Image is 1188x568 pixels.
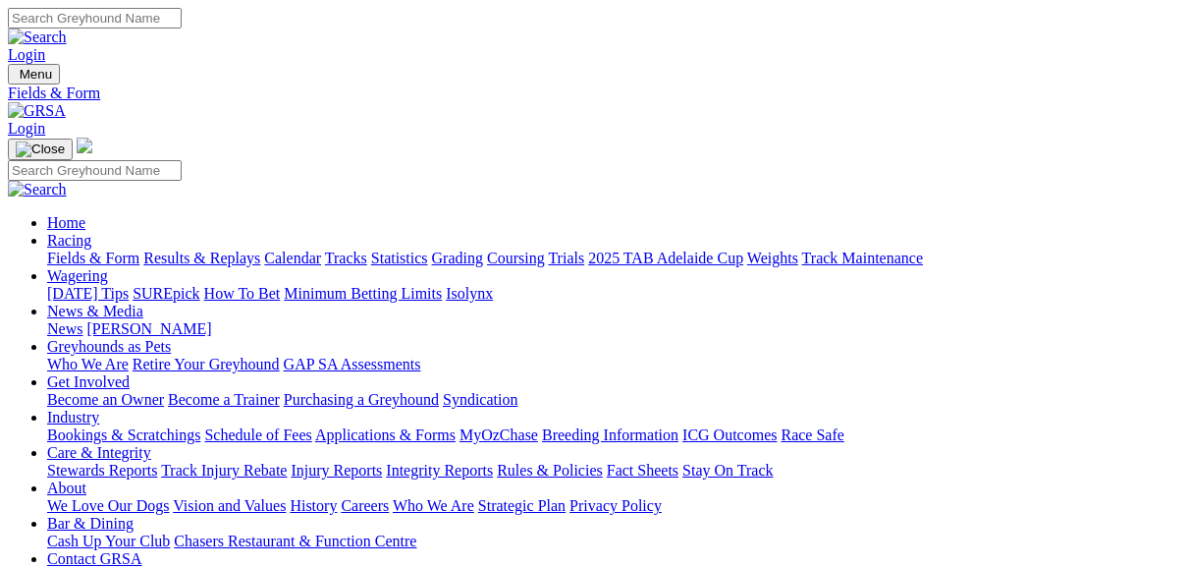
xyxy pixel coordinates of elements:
a: Login [8,120,45,137]
a: Tracks [325,250,367,266]
a: Grading [432,250,483,266]
a: Who We Are [393,497,474,514]
a: Who We Are [47,356,129,372]
a: Privacy Policy [569,497,662,514]
img: Search [8,181,67,199]
img: Search [8,28,67,46]
a: Become an Owner [47,391,164,408]
a: Fields & Form [47,250,139,266]
div: Care & Integrity [47,462,1180,480]
a: Fact Sheets [607,462,678,479]
a: Contact GRSA [47,550,141,567]
a: Isolynx [446,285,493,302]
div: Industry [47,426,1180,444]
button: Toggle navigation [8,64,60,85]
div: Get Involved [47,391,1180,409]
a: Careers [341,497,389,514]
a: Applications & Forms [315,426,456,443]
a: Cash Up Your Club [47,533,170,549]
a: Schedule of Fees [204,426,311,443]
a: Results & Replays [143,250,260,266]
a: Purchasing a Greyhound [284,391,439,408]
a: Minimum Betting Limits [284,285,442,302]
a: ICG Outcomes [682,426,777,443]
a: History [290,497,337,514]
a: Stay On Track [682,462,773,479]
a: Breeding Information [542,426,678,443]
a: Syndication [443,391,517,408]
input: Search [8,8,182,28]
a: News [47,320,82,337]
a: Racing [47,232,91,249]
a: Chasers Restaurant & Function Centre [174,533,416,549]
img: Close [16,142,65,157]
a: Statistics [371,250,428,266]
a: Stewards Reports [47,462,157,479]
a: Track Maintenance [802,250,923,266]
a: Vision and Values [173,497,286,514]
div: Racing [47,250,1180,267]
a: Coursing [487,250,545,266]
span: Menu [20,67,52,82]
a: Home [47,214,85,231]
div: Wagering [47,285,1180,303]
a: Get Involved [47,373,130,390]
a: MyOzChase [459,426,538,443]
input: Search [8,160,182,181]
a: Injury Reports [291,462,382,479]
a: Fields & Form [8,85,1180,102]
div: News & Media [47,320,1180,338]
a: 2025 TAB Adelaide Cup [588,250,743,266]
a: Industry [47,409,99,426]
a: Calendar [264,250,321,266]
a: [DATE] Tips [47,285,129,302]
a: SUREpick [133,285,199,302]
a: GAP SA Assessments [284,356,421,372]
a: Race Safe [781,426,843,443]
a: Track Injury Rebate [161,462,287,479]
a: [PERSON_NAME] [86,320,211,337]
a: Greyhounds as Pets [47,338,171,355]
a: Weights [747,250,798,266]
a: Integrity Reports [386,462,493,479]
div: Bar & Dining [47,533,1180,550]
a: Become a Trainer [168,391,280,408]
a: Rules & Policies [497,462,603,479]
a: Bar & Dining [47,515,134,532]
img: logo-grsa-white.png [77,138,92,153]
a: We Love Our Dogs [47,497,169,514]
a: Retire Your Greyhound [133,356,280,372]
a: Trials [548,250,584,266]
button: Toggle navigation [8,139,73,160]
a: Login [8,46,45,63]
a: Care & Integrity [47,444,151,461]
a: News & Media [47,303,143,319]
a: Wagering [47,267,108,284]
a: How To Bet [204,285,281,302]
a: Strategic Plan [478,497,566,514]
div: Greyhounds as Pets [47,356,1180,373]
div: About [47,497,1180,515]
a: Bookings & Scratchings [47,426,200,443]
img: GRSA [8,102,66,120]
a: About [47,480,86,496]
